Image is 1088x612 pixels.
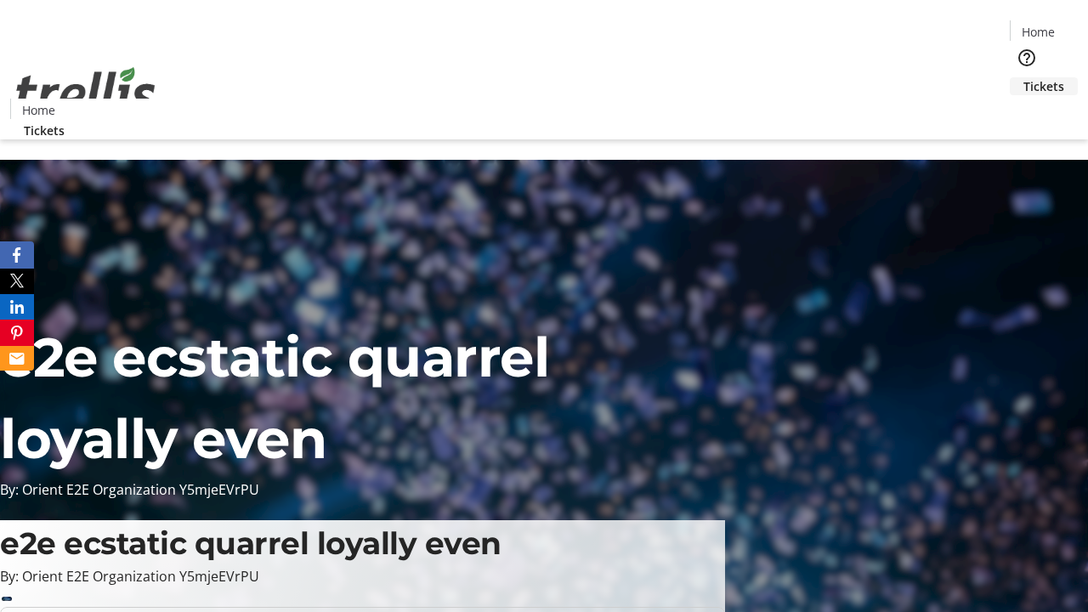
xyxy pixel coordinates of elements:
[1011,23,1065,41] a: Home
[1010,95,1044,129] button: Cart
[1010,41,1044,75] button: Help
[1022,23,1055,41] span: Home
[10,48,161,133] img: Orient E2E Organization Y5mjeEVrPU's Logo
[11,101,65,119] a: Home
[1010,77,1078,95] a: Tickets
[22,101,55,119] span: Home
[24,122,65,139] span: Tickets
[10,122,78,139] a: Tickets
[1023,77,1064,95] span: Tickets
